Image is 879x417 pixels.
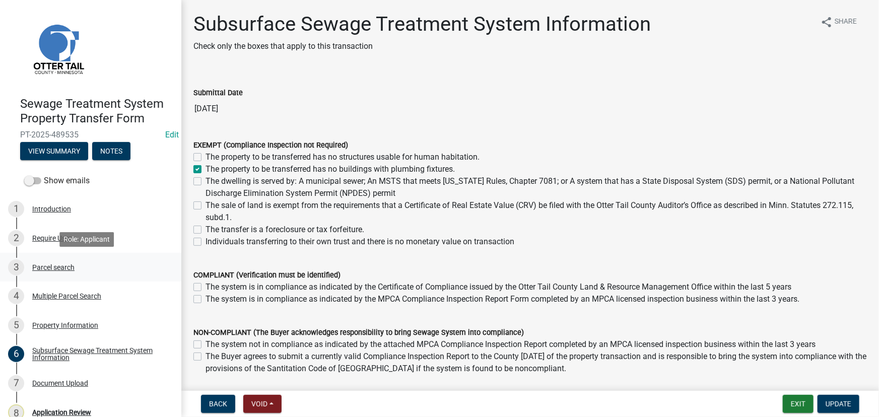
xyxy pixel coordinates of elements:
div: Application Review [32,409,91,416]
a: Edit [165,130,179,140]
button: Notes [92,142,130,160]
wm-modal-confirm: Notes [92,148,130,156]
button: shareShare [813,12,865,32]
wm-modal-confirm: Summary [20,148,88,156]
span: Void [251,400,267,408]
button: View Summary [20,142,88,160]
label: Individuals transferring to their own trust and there is no monetary value on transaction [206,236,514,248]
div: Subsurface Sewage Treatment System Information [32,347,165,361]
div: 1 [8,201,24,217]
span: PT-2025-489535 [20,130,161,140]
div: 2 [8,230,24,246]
button: Exit [783,395,814,413]
h1: Subsurface Sewage Treatment System Information [193,12,651,36]
div: 3 [8,259,24,275]
label: The system is in compliance as indicated by the MPCA Compliance Inspection Report Form completed ... [206,293,799,305]
label: The property to be transferred has no structures usable for human habitation. [206,151,480,163]
span: Back [209,400,227,408]
span: Share [835,16,857,28]
div: Parcel search [32,264,75,271]
div: 5 [8,317,24,333]
label: The Buyer agrees to submit a currently valid Compliance Inspection Report to the County [DATE] of... [206,351,867,375]
div: Property Information [32,322,98,329]
label: COMPLIANT (Verification must be identified) [193,272,341,279]
div: 4 [8,288,24,304]
div: Multiple Parcel Search [32,293,101,300]
div: 7 [8,375,24,391]
i: share [821,16,833,28]
label: The dwelling is served by: A municipal sewer; An MSTS that meets [US_STATE] Rules, Chapter 7081; ... [206,175,867,199]
label: NON-COMPLIANT (The Buyer acknowledges responsibility to bring Sewage System into compliance) [193,329,524,336]
button: Back [201,395,235,413]
button: Update [818,395,859,413]
label: The property to be transferred has no buildings with plumbing fixtures. [206,163,455,175]
h4: Sewage Treatment System Property Transfer Form [20,97,173,126]
label: The transfer is a foreclosure or tax forfeiture. [206,224,364,236]
span: Update [826,400,851,408]
div: Introduction [32,205,71,213]
div: Document Upload [32,380,88,387]
label: The system is in compliance as indicated by the Certificate of Compliance issued by the Otter Tai... [206,281,791,293]
div: 6 [8,346,24,362]
div: Role: Applicant [59,232,114,247]
label: Submittal Date [193,90,243,97]
p: Check only the boxes that apply to this transaction [193,40,651,52]
label: EXEMPT (Compliance Inspection not Required) [193,142,348,149]
label: Show emails [24,175,90,187]
label: The system not in compliance as indicated by the attached MPCA Compliance Inspection Report compl... [206,338,816,351]
img: Otter Tail County, Minnesota [20,11,96,86]
button: Void [243,395,282,413]
label: The sale of land is exempt from the requirements that a Certificate of Real Estate Value (CRV) be... [206,199,867,224]
div: Require User [32,235,72,242]
wm-modal-confirm: Edit Application Number [165,130,179,140]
